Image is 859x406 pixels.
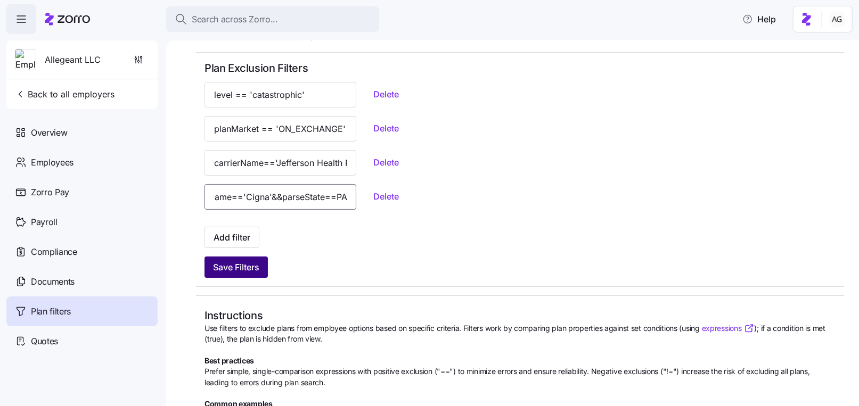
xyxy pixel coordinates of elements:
[214,231,250,244] span: Add filter
[31,126,67,139] span: Overview
[6,326,158,356] a: Quotes
[204,61,836,76] h2: Plan Exclusion Filters
[31,245,77,259] span: Compliance
[6,267,158,296] a: Documents
[204,150,356,176] input: carrierName != 'Ambetter' && individualMedicalDeductible|parseIdeonMedicalProperty > 1500
[829,11,846,28] img: 5fc55c57e0610270ad857448bea2f2d5
[166,6,379,32] button: Search across Zorro...
[31,305,71,318] span: Plan filters
[192,13,278,26] span: Search across Zorro...
[15,49,36,71] img: Employer logo
[31,216,58,229] span: Payroll
[6,207,158,237] a: Payroll
[45,53,101,67] span: Allegeant LLC
[702,323,755,334] a: expressions
[365,85,407,104] button: Delete
[204,184,356,210] input: carrierName != 'Ambetter' && individualMedicalDeductible|parseIdeonMedicalProperty > 1500
[373,190,399,203] span: Delete
[31,186,69,199] span: Zorro Pay
[6,118,158,147] a: Overview
[6,296,158,326] a: Plan filters
[213,261,259,274] span: Save Filters
[15,88,114,101] span: Back to all employers
[11,84,119,105] button: Back to all employers
[373,122,399,135] span: Delete
[204,227,259,248] button: Add filter
[31,156,73,169] span: Employees
[6,147,158,177] a: Employees
[204,82,356,107] input: carrierName != 'Ambetter' && individualMedicalDeductible|parseIdeonMedicalProperty > 1500
[31,335,58,348] span: Quotes
[204,256,268,278] button: Save Filters
[204,356,254,365] b: Best practices
[204,309,836,323] h2: Instructions
[734,9,784,30] button: Help
[373,88,399,101] span: Delete
[742,13,776,26] span: Help
[365,187,407,206] button: Delete
[365,153,407,172] button: Delete
[6,237,158,267] a: Compliance
[31,275,75,288] span: Documents
[6,177,158,207] a: Zorro Pay
[373,156,399,169] span: Delete
[204,116,356,142] input: carrierName != 'Ambetter' && individualMedicalDeductible|parseIdeonMedicalProperty > 1500
[365,119,407,138] button: Delete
